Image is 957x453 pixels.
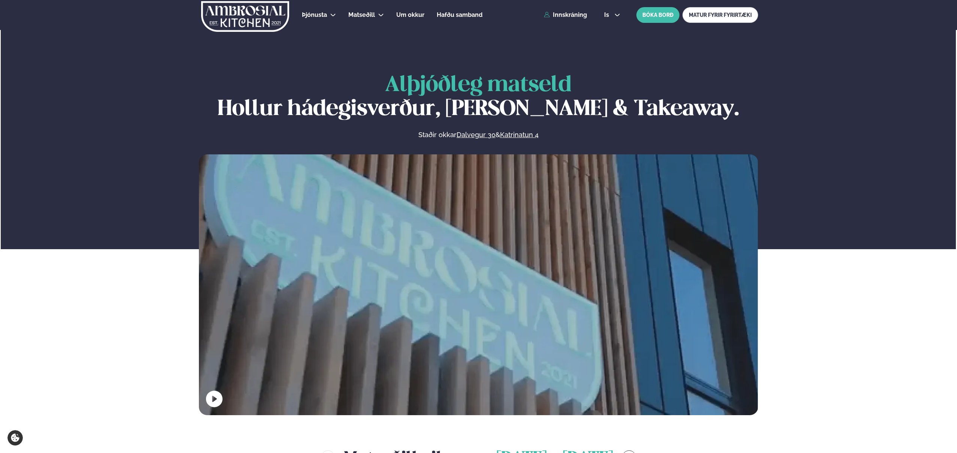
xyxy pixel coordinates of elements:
span: Hafðu samband [437,11,482,18]
a: Hafðu samband [437,10,482,19]
a: Innskráning [544,12,587,18]
a: Um okkur [396,10,424,19]
a: Matseðill [348,10,375,19]
a: Cookie settings [7,430,23,446]
p: Staðir okkar & [337,130,620,139]
button: BÓKA BORÐ [636,7,679,23]
a: Þjónusta [302,10,327,19]
span: Um okkur [396,11,424,18]
span: is [604,12,611,18]
h1: Hollur hádegisverður, [PERSON_NAME] & Takeaway. [199,73,758,121]
span: Þjónusta [302,11,327,18]
a: Katrinatun 4 [500,130,539,139]
a: Dalvegur 30 [457,130,496,139]
span: Matseðill [348,11,375,18]
img: logo [200,1,290,32]
span: Alþjóðleg matseld [385,75,572,96]
a: MATUR FYRIR FYRIRTÆKI [682,7,758,23]
button: is [598,12,626,18]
